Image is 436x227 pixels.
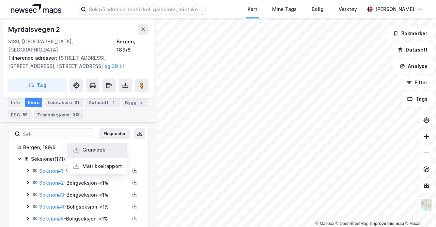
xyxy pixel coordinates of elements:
button: Datasett [392,43,433,57]
iframe: Chat Widget [402,194,436,227]
a: Seksjon#5 [39,216,64,222]
div: 313 [72,111,81,118]
a: Improve this map [370,221,404,226]
div: Eiere [25,98,42,107]
img: logo.a4113a55bc3d86da70a041830d287a7e.svg [11,4,61,14]
div: 5130, [GEOGRAPHIC_DATA], [GEOGRAPHIC_DATA] [8,38,116,54]
div: Mine Tags [272,5,297,13]
div: Transaksjoner [34,110,83,119]
div: [PERSON_NAME] [375,5,414,13]
div: Kart [248,5,257,13]
button: Bokmerker [387,27,433,40]
div: - Boligseksjon - <1% [39,191,130,199]
div: 61 [73,99,80,106]
button: Tags [402,92,433,106]
a: Seksjon#2 [39,180,64,186]
a: Seksjon#3 [39,192,64,198]
button: Analyse [394,59,433,73]
div: Myrdalsvegen 2 [8,24,61,35]
div: Leietakere [45,98,83,107]
a: Seksjon#4 [39,204,64,210]
div: - Boligseksjon - <1% [39,215,130,223]
div: Kontrollprogram for chat [402,194,436,227]
input: Søk på adresse, matrikkel, gårdeiere, leietakere eller personer [86,4,205,14]
div: Bolig [312,5,324,13]
div: - Næringsseksjon - 75% [39,167,130,175]
div: Seksjoner ( 171 ) [31,155,140,163]
div: Bergen, 189/6 [116,38,149,54]
div: Datasett [86,98,120,107]
div: 1 [110,99,117,106]
div: Grunnbok [82,146,105,154]
div: Matrikkelrapport [82,162,122,170]
a: Seksjon#1 [39,168,63,174]
div: Verktøy [339,5,357,13]
div: - Boligseksjon - <1% [39,203,130,211]
a: OpenStreetMap [336,221,369,226]
div: - Boligseksjon - <1% [39,179,130,187]
a: Mapbox [315,221,334,226]
span: Tilhørende adresser: [8,55,59,61]
div: 55 [21,111,29,118]
div: ESG [8,110,32,119]
button: Ekspander [99,128,130,139]
button: Filter [401,76,433,89]
div: Bygg [122,98,147,107]
div: Info [8,98,22,107]
button: Tag [8,79,67,92]
input: Søk [20,129,95,139]
div: Bergen, 189/6 [23,143,140,152]
div: [STREET_ADDRESS], [STREET_ADDRESS], [STREET_ADDRESS] [8,54,143,70]
div: 5 [138,99,145,106]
